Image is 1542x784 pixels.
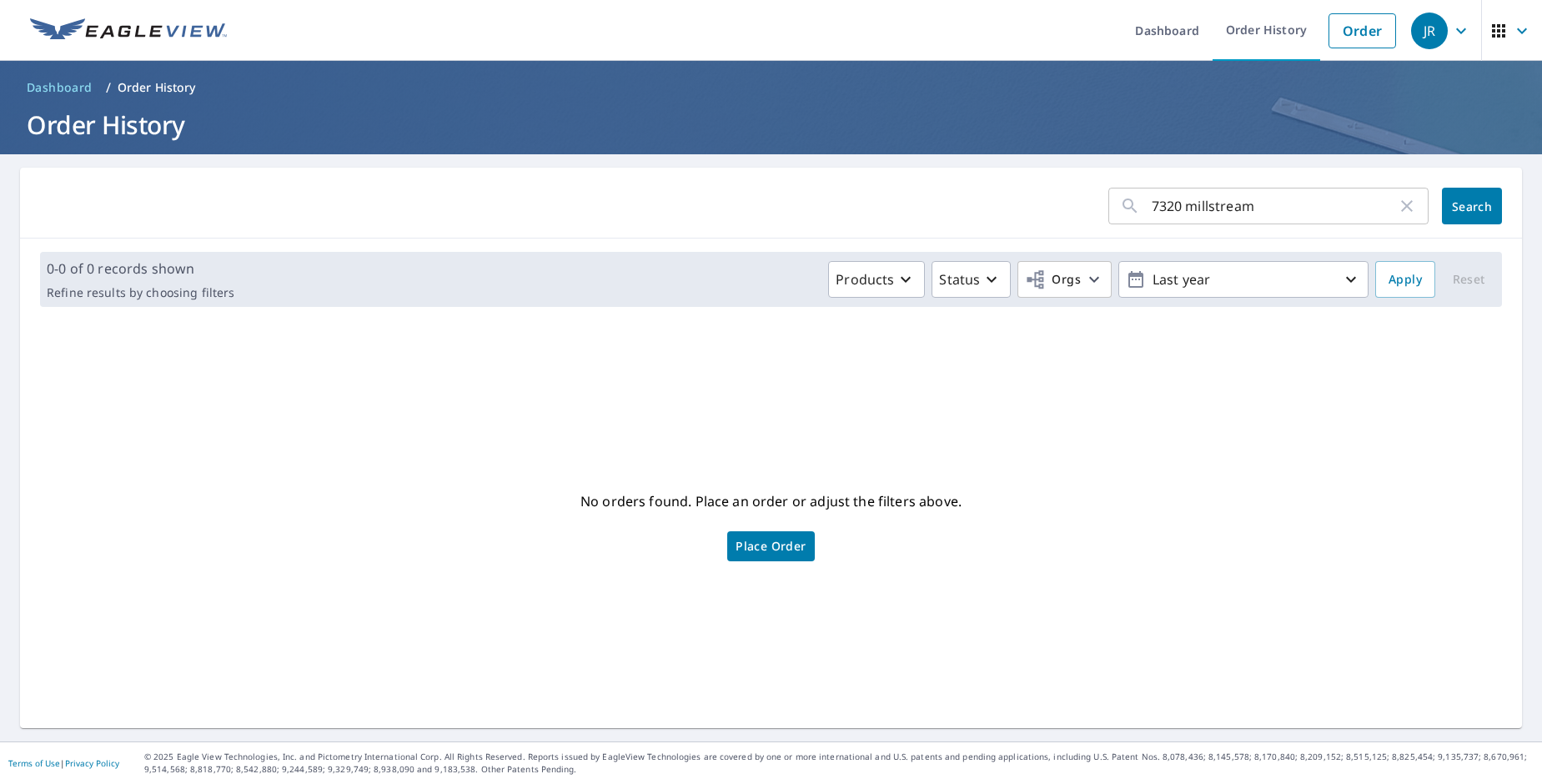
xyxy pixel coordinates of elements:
[65,757,119,769] a: Privacy Policy
[20,108,1522,142] h1: Order History
[1455,199,1489,214] span: Search
[8,758,119,768] p: |
[47,285,234,300] p: Refine results by choosing filters
[8,757,60,769] a: Terms of Use
[1017,261,1112,298] button: Orgs
[727,531,814,561] a: Place Order
[939,269,980,289] p: Status
[1389,269,1422,290] span: Apply
[1118,261,1369,298] button: Last year
[828,261,925,298] button: Products
[118,79,196,96] p: Order History
[144,751,1534,776] p: © 2025 Eagle View Technologies, Inc. and Pictometry International Corp. All Rights Reserved. Repo...
[1146,265,1341,294] p: Last year
[1025,269,1081,290] span: Orgs
[932,261,1011,298] button: Status
[20,74,1522,101] nav: breadcrumb
[1152,183,1397,229] input: Address, Report #, Claim ID, etc.
[1375,261,1435,298] button: Apply
[1411,13,1448,49] div: JR
[47,259,234,279] p: 0-0 of 0 records shown
[27,79,93,96] span: Dashboard
[20,74,99,101] a: Dashboard
[736,542,806,550] span: Place Order
[30,18,227,43] img: EV Logo
[1329,13,1396,48] a: Order
[106,78,111,98] li: /
[580,488,962,515] p: No orders found. Place an order or adjust the filters above.
[1442,188,1502,224] button: Search
[836,269,894,289] p: Products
